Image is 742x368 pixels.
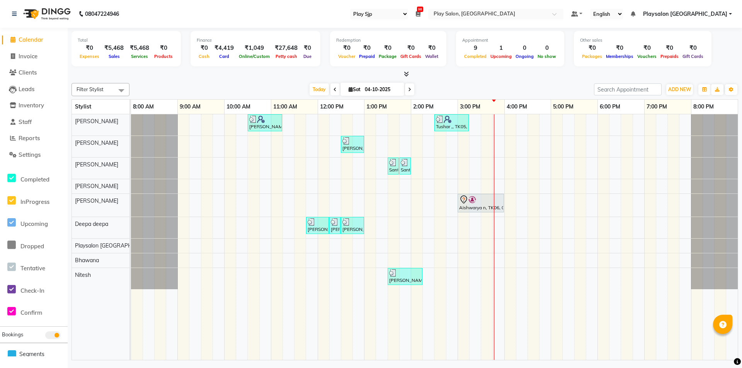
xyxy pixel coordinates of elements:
a: 4:00 PM [505,101,529,112]
span: Today [310,83,329,95]
span: Prepaids [659,54,681,59]
span: Reports [19,134,40,142]
div: Total [78,37,175,44]
span: Dropped [20,243,44,250]
div: Aishwarya n, TK06, 03:00 PM-04:00 PM, Hair Cut [DEMOGRAPHIC_DATA] (Senior Stylist) [458,195,503,211]
div: ₹0 [336,44,357,53]
span: Memberships [604,54,635,59]
div: ₹0 [659,44,681,53]
span: Invoice [19,53,37,60]
div: Santrupta ., TK04, 01:30 PM-01:45 PM, Bead waxing full face [388,159,398,173]
a: 12:00 PM [318,101,345,112]
span: Expenses [78,54,101,59]
span: [PERSON_NAME] [75,118,118,125]
span: Playsalon [GEOGRAPHIC_DATA] [75,242,156,249]
div: Appointment [462,37,558,44]
div: ₹1,049 [237,44,272,53]
span: Card [217,54,231,59]
span: No show [536,54,558,59]
span: Stylist [75,103,91,110]
span: Prepaid [357,54,377,59]
div: [PERSON_NAME] ., TK02, 12:15 PM-12:30 PM, Cartridge Wax Full Arms [330,218,340,233]
div: ₹0 [681,44,705,53]
span: Vouchers [635,54,659,59]
div: 0 [536,44,558,53]
span: Segments [19,350,44,358]
span: Petty cash [274,54,299,59]
input: Search Appointment [594,83,662,95]
a: 2:00 PM [411,101,436,112]
div: Finance [197,37,314,44]
div: [PERSON_NAME], TK01, 10:30 AM-11:15 AM, Hair Cut Men (Stylist) [248,115,281,130]
span: ADD NEW [668,86,691,92]
b: 08047224946 [85,3,119,25]
a: 7:00 PM [645,101,669,112]
div: ₹5,468 [101,44,127,53]
span: [PERSON_NAME] [75,197,118,204]
span: Services [129,54,150,59]
a: 11:00 AM [271,101,299,112]
div: Redemption [336,37,440,44]
div: ₹0 [301,44,314,53]
span: Packages [580,54,604,59]
div: Other sales [580,37,705,44]
span: Package [377,54,398,59]
span: Upcoming [488,54,514,59]
a: 10:00 AM [225,101,252,112]
iframe: chat widget [710,337,734,360]
div: ₹0 [635,44,659,53]
span: Gift Cards [681,54,705,59]
input: 2025-10-04 [362,84,401,95]
span: InProgress [20,198,49,205]
div: ₹5,468 [127,44,152,53]
span: [PERSON_NAME] [75,183,118,190]
span: Check-In [20,287,44,294]
div: [PERSON_NAME] ., TK02, 12:30 PM-01:00 PM, Deluxe Pedicure [342,218,363,233]
span: Bookings [2,331,23,337]
div: [PERSON_NAME] ., TK02, 12:30 PM-01:00 PM, Deluxe Manicure [342,137,363,152]
span: 98 [417,7,423,12]
a: 8:00 PM [691,101,716,112]
div: 0 [514,44,536,53]
div: ₹0 [197,44,211,53]
a: 3:00 PM [458,101,482,112]
span: Inventory [19,102,44,109]
span: Settings [19,151,41,158]
div: Tushar ,, TK05, 02:30 PM-03:15 PM, Hair Cut Men (Stylist) [435,115,468,130]
span: Sales [107,54,122,59]
span: Clients [19,69,37,76]
span: Ongoing [514,54,536,59]
div: Santrupta ., TK04, 01:45 PM-02:00 PM, Threading-Eye Brow Shaping [400,159,410,173]
img: logo [20,3,73,25]
div: ₹0 [152,44,175,53]
span: Online/Custom [237,54,272,59]
span: Tentative [20,265,45,272]
div: [PERSON_NAME], TK03, 01:30 PM-02:15 PM, Hair Cut Men (Senior stylist) [388,269,422,284]
div: ₹0 [377,44,398,53]
span: Nitesh [75,271,91,278]
span: Filter Stylist [77,86,104,92]
div: ₹0 [604,44,635,53]
a: 8:00 AM [131,101,156,112]
a: 6:00 PM [598,101,622,112]
a: 5:00 PM [551,101,575,112]
div: ₹0 [78,44,101,53]
div: ₹4,419 [211,44,237,53]
span: Cash [197,54,211,59]
span: Bhawana [75,257,99,264]
span: Due [301,54,313,59]
div: ₹0 [423,44,440,53]
span: Staff [19,118,32,125]
span: Products [152,54,175,59]
span: Wallet [423,54,440,59]
span: Completed [20,176,49,183]
div: ₹27,648 [272,44,301,53]
span: Calendar [19,36,43,43]
div: ₹0 [580,44,604,53]
div: ₹0 [357,44,377,53]
span: Completed [462,54,488,59]
span: Playsalon [GEOGRAPHIC_DATA] [643,10,727,18]
a: 9:00 AM [178,101,203,112]
span: [PERSON_NAME] [75,161,118,168]
div: ₹0 [398,44,423,53]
